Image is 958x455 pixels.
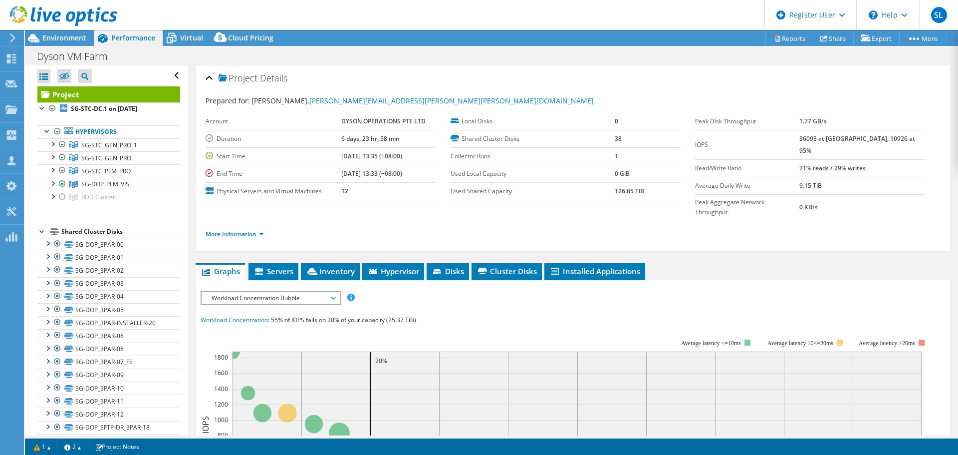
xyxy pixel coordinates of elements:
b: SG-STC-DC.1 on [DATE] [71,104,137,113]
text: 1800 [214,353,228,362]
a: RDD Cluster [37,191,180,204]
span: Details [260,72,287,84]
text: 1200 [214,400,228,409]
a: SG-DOP_3PAR-04 [37,290,180,303]
a: SG-DOP_3PAR-08 [37,343,180,356]
label: Peak Aggregate Network Throughput [695,197,799,217]
label: Used Shared Capacity [451,186,615,196]
tspan: Average latency <=10ms [681,340,741,347]
b: DYSON OPERATIONS PTE LTD [341,117,426,125]
text: 20% [375,357,387,365]
div: Shared Cluster Disks [61,226,180,238]
a: SG-DOP_3PAR-09 [37,369,180,382]
b: 1.77 GB/s [799,117,827,125]
a: Hypervisors [37,125,180,138]
span: [PERSON_NAME], [251,96,594,105]
span: Workload Concentration Bubble [207,292,335,304]
span: RDD Cluster [81,193,115,201]
text: 1600 [214,369,228,377]
a: SG-DOP_3PAR-INSTALLER-20 [37,316,180,329]
a: SG-STC_GEN_PRO_1 [37,138,180,151]
a: More Information [206,230,264,238]
a: SG-DOP_3PAR-03 [37,277,180,290]
b: 6 days, 23 hr, 58 min [341,134,400,143]
a: SG-STC_GEN_PRO [37,151,180,164]
span: Hypervisor [367,266,419,276]
a: 2 [57,441,88,453]
a: [PERSON_NAME][EMAIL_ADDRESS][PERSON_NAME][PERSON_NAME][DOMAIN_NAME] [309,96,594,105]
b: 38 [615,134,622,143]
a: Export [853,30,900,46]
label: Collector Runs [451,151,615,161]
b: 9.15 TiB [799,181,822,190]
span: Cloud Pricing [228,33,273,42]
b: [DATE] 13:35 (+08:00) [341,152,402,160]
span: Workload Concentration: [201,316,269,324]
a: SG-DOP-DS-01 (1) [37,434,180,447]
span: Installed Applications [549,266,640,276]
a: SG-DOP_3PAR-10 [37,382,180,395]
label: Read/Write Ratio [695,163,799,173]
a: Share [813,30,854,46]
span: Project [219,73,257,83]
span: SG-STC_GEN_PRO [81,154,131,162]
text: 800 [218,431,228,440]
a: SG-DOP_3PAR-05 [37,303,180,316]
label: Shared Cluster Disks [451,134,615,144]
span: Environment [42,33,86,42]
span: Disks [432,266,464,276]
b: 126.85 TiB [615,187,644,195]
a: SG-DOP_3PAR-11 [37,395,180,408]
label: Start Time [206,151,341,161]
a: Reports [765,30,813,46]
label: Used Local Capacity [451,169,615,179]
svg: \n [869,10,878,19]
label: Average Daily Write [695,181,799,191]
b: 0 GiB [615,169,630,178]
text: 1400 [214,385,228,393]
span: Servers [253,266,293,276]
a: SG-DOP_3PAR-07_FS [37,356,180,369]
a: More [899,30,946,46]
span: SG-STC_PLM_PRO [81,167,131,175]
a: Project [37,86,180,102]
a: SG-DOP_SFTP-DR_3PAR-18 [37,421,180,434]
a: 1 [27,441,58,453]
b: 1 [615,152,618,160]
span: SL [931,7,947,23]
span: Virtual [180,33,203,42]
span: Graphs [201,266,240,276]
span: SG-DOP_PLM_VIS [81,180,129,188]
text: IOPS [200,416,211,434]
label: Prepared for: [206,96,250,105]
a: SG-DOP_3PAR-02 [37,264,180,277]
span: 55% of IOPS falls on 20% of your capacity (25.37 TiB) [271,316,416,324]
b: 12 [341,187,348,195]
a: SG-DOP_PLM_VIS [37,178,180,191]
h1: Dyson VM Farm [32,51,123,62]
label: Local Disks [451,116,615,126]
label: Account [206,116,341,126]
b: 71% reads / 29% writes [799,164,866,172]
a: Project Notes [88,441,146,453]
label: IOPS [695,140,799,150]
a: SG-DOP_3PAR-01 [37,251,180,264]
tspan: Average latency 10<=20ms [767,340,833,347]
a: SG-DOP_3PAR-06 [37,329,180,342]
label: Physical Servers and Virtual Machines [206,186,341,196]
a: SG-DOP_3PAR-00 [37,238,180,251]
b: 0 [615,117,618,125]
span: Cluster Disks [477,266,537,276]
b: [DATE] 13:33 (+08:00) [341,169,402,178]
span: SG-STC_GEN_PRO_1 [81,141,137,149]
label: End Time [206,169,341,179]
text: Average latency >20ms [859,340,915,347]
a: SG-STC-DC.1 on [DATE] [37,102,180,115]
label: Peak Disk Throughput [695,116,799,126]
a: SG-DOP_3PAR-12 [37,408,180,421]
span: Performance [111,33,155,42]
label: Duration [206,134,341,144]
span: Inventory [306,266,355,276]
text: 1000 [214,416,228,424]
a: SG-STC_PLM_PRO [37,164,180,177]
